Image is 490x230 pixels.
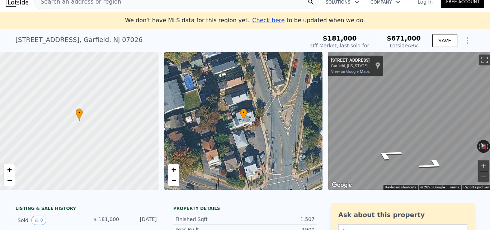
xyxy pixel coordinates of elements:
div: Garfield, [US_STATE] [331,64,369,68]
a: Show location on map [375,62,380,70]
span: − [7,176,12,185]
button: SAVE [432,34,457,47]
span: Check here [252,17,284,24]
div: Property details [173,206,317,211]
button: Zoom in [478,160,489,171]
img: Google [330,180,354,190]
span: $671,000 [387,34,421,42]
div: Ask about this property [338,210,467,220]
span: • [76,109,83,116]
button: Toggle fullscreen view [479,55,490,65]
span: $ 181,000 [94,216,119,222]
div: LISTING & SALE HISTORY [15,206,159,213]
button: Show Options [460,33,475,48]
span: • [240,109,247,116]
div: Off Market, last sold for [310,42,369,49]
div: [STREET_ADDRESS] [331,58,369,64]
button: Keyboard shortcuts [385,185,416,190]
div: • [76,108,83,121]
a: Zoom in [168,164,179,175]
a: Zoom in [4,164,15,175]
a: View on Google Maps [331,69,370,74]
div: to be updated when we do. [252,16,365,25]
a: Open this area in Google Maps (opens a new window) [330,180,354,190]
span: − [171,176,176,185]
button: Zoom out [478,172,489,182]
span: © 2025 Google [420,185,445,189]
path: Go North, Palisade Ave [407,156,458,173]
div: We don't have MLS data for this region yet. [125,16,365,25]
a: Zoom out [4,175,15,186]
div: • [240,108,247,121]
span: + [171,165,176,174]
div: Lotside ARV [387,42,421,49]
button: Rotate clockwise [486,140,490,153]
div: 1,507 [245,216,315,223]
span: + [7,165,12,174]
div: Sold [18,216,81,225]
button: Rotate counterclockwise [477,140,481,153]
div: [DATE] [125,216,157,225]
div: [STREET_ADDRESS] , Garfield , NJ 07026 [15,35,142,45]
button: Reset the view [477,140,489,153]
a: Terms (opens in new tab) [449,185,459,189]
path: Go South, Palisade Ave [363,146,414,164]
button: View historical data [31,216,46,225]
div: Finished Sqft [175,216,245,223]
span: $181,000 [323,34,357,42]
a: Zoom out [168,175,179,186]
